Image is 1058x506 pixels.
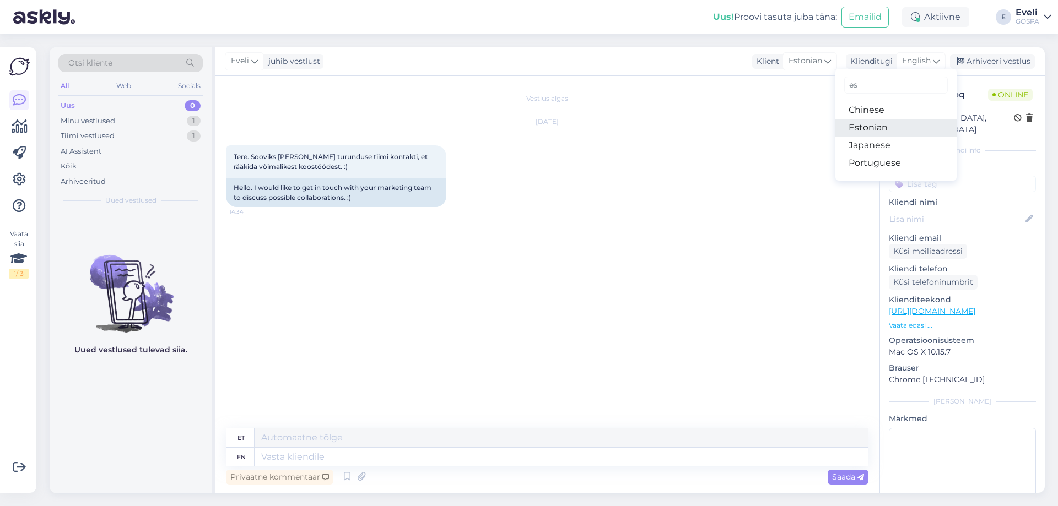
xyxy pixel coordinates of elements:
b: Uus! [713,12,734,22]
div: Kõik [61,161,77,172]
a: EveliGOSPA [1016,8,1051,26]
p: Brauser [889,362,1036,374]
div: Proovi tasuta juba täna: [713,10,837,24]
button: Emailid [841,7,889,28]
p: Kliendi tag'id [889,162,1036,173]
span: Otsi kliente [68,57,112,69]
div: et [237,428,245,447]
div: Uus [61,100,75,111]
div: juhib vestlust [264,56,320,67]
p: Märkmed [889,413,1036,425]
div: Arhiveeri vestlus [950,54,1035,69]
p: Mac OS X 10.15.7 [889,346,1036,358]
div: Vestlus algas [226,94,868,104]
div: Privaatne kommentaar [226,470,333,485]
p: Kliendi telefon [889,263,1036,275]
div: Minu vestlused [61,116,115,127]
div: Vaata siia [9,229,29,279]
div: [DATE] [226,117,868,127]
div: Aktiivne [902,7,969,27]
div: 1 [187,116,201,127]
div: 0 [185,100,201,111]
div: GOSPA [1016,17,1039,26]
img: No chats [50,235,212,334]
div: en [237,448,246,466]
input: Lisa tag [889,176,1036,192]
p: Uued vestlused tulevad siia. [74,344,187,356]
input: Lisa nimi [889,213,1023,225]
a: [URL][DOMAIN_NAME] [889,306,975,316]
div: Web [114,79,133,93]
div: [PERSON_NAME] [889,396,1036,406]
div: Tiimi vestlused [61,130,115,142]
div: 1 / 3 [9,269,29,279]
p: Klienditeekond [889,294,1036,306]
p: Kliendi nimi [889,197,1036,208]
a: Portuguese [835,154,957,172]
div: Socials [176,79,203,93]
span: 14:34 [229,208,271,216]
div: All [58,79,71,93]
span: Online [988,89,1033,101]
div: Arhiveeritud [61,176,106,187]
div: Klienditugi [846,56,893,67]
p: Vaata edasi ... [889,320,1036,330]
div: Hello. I would like to get in touch with your marketing team to discuss possible collaborations. :) [226,178,446,207]
div: 1 [187,130,201,142]
span: Uued vestlused [105,195,156,205]
span: Tere. Sooviks [PERSON_NAME] turunduse tiimi kontakti, et rääkida võimalikest koostöödest. :) [234,153,429,171]
span: English [902,55,931,67]
p: Chrome [TECHNICAL_ID] [889,374,1036,385]
span: Eveli [231,55,249,67]
input: Kirjuta, millist tag'i otsid [844,77,948,94]
div: E [996,9,1011,25]
div: Eveli [1016,8,1039,17]
div: Klient [752,56,779,67]
img: Askly Logo [9,56,30,77]
p: Operatsioonisüsteem [889,335,1036,346]
span: Estonian [789,55,822,67]
div: Kliendi info [889,145,1036,155]
a: Estonian [835,119,957,137]
div: AI Assistent [61,146,101,157]
span: Saada [832,472,864,482]
a: Japanese [835,137,957,154]
p: Kliendi email [889,232,1036,244]
div: Küsi meiliaadressi [889,244,967,259]
div: Küsi telefoninumbrit [889,275,978,290]
a: Chinese [835,101,957,119]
